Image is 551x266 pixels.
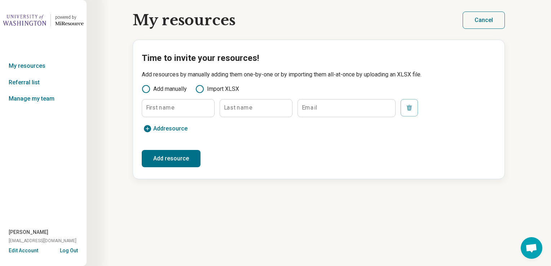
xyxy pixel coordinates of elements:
[142,85,187,93] label: Add manually
[9,229,48,236] span: [PERSON_NAME]
[153,126,188,132] span: Add resource
[142,123,189,134] button: Addresource
[9,238,76,244] span: [EMAIL_ADDRESS][DOMAIN_NAME]
[142,52,496,65] h2: Time to invite your resources!
[146,105,175,111] label: First name
[521,237,542,259] div: Open chat
[401,99,418,116] button: Remove
[60,247,78,253] button: Log Out
[195,85,239,93] label: Import XLSX
[55,14,84,21] div: powered by
[463,12,505,29] button: Cancel
[3,12,46,29] img: University of Washington
[133,12,235,28] h1: My resources
[9,247,38,254] button: Edit Account
[142,150,200,167] button: Add resource
[302,105,317,111] label: Email
[224,105,252,111] label: Last name
[142,70,496,79] p: Add resources by manually adding them one-by-one or by importing them all-at-once by uploading an...
[3,12,84,29] a: University of Washingtonpowered by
